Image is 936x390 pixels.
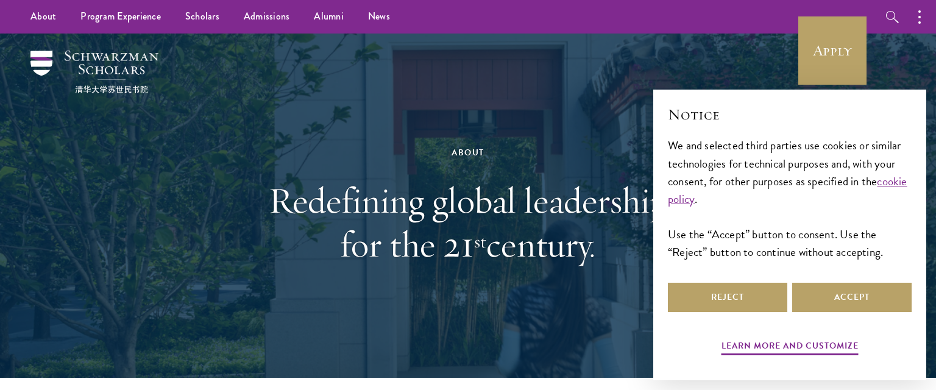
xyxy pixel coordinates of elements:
[721,338,859,357] button: Learn more and customize
[258,179,678,266] h1: Redefining global leadership for the 21 century.
[792,283,912,312] button: Accept
[668,104,912,125] h2: Notice
[668,283,787,312] button: Reject
[30,51,158,93] img: Schwarzman Scholars
[668,172,907,208] a: cookie policy
[668,136,912,260] div: We and selected third parties use cookies or similar technologies for technical purposes and, wit...
[474,230,486,253] sup: st
[798,16,867,85] a: Apply
[258,145,678,160] div: About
